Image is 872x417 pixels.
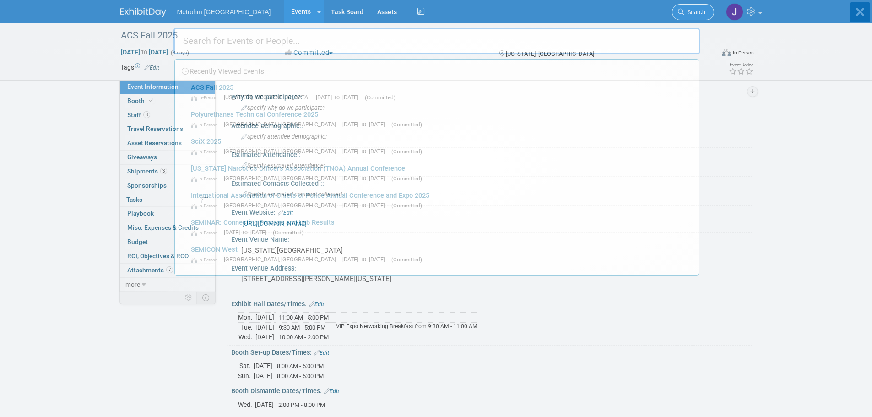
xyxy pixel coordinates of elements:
span: (Committed) [391,121,422,128]
span: [US_STATE], [GEOGRAPHIC_DATA] [224,94,314,101]
span: [GEOGRAPHIC_DATA], [GEOGRAPHIC_DATA] [224,148,341,155]
a: ACS Fall 2025 In-Person [US_STATE], [GEOGRAPHIC_DATA] [DATE] to [DATE] (Committed) [186,79,694,106]
span: [GEOGRAPHIC_DATA], [GEOGRAPHIC_DATA] [224,175,341,182]
span: [GEOGRAPHIC_DATA], [GEOGRAPHIC_DATA] [224,121,341,128]
a: International Association of Chiefs of Police Annual Conference and Expo 2025 In-Person [GEOGRAPH... [186,187,694,214]
span: In-Person [191,176,222,182]
span: (Committed) [273,229,303,236]
span: [DATE] to [DATE] [342,121,390,128]
span: [GEOGRAPHIC_DATA], [GEOGRAPHIC_DATA] [224,202,341,209]
span: (Committed) [391,202,422,209]
span: In-Person [191,122,222,128]
span: [DATE] to [DATE] [342,202,390,209]
span: (Committed) [391,256,422,263]
span: In-Person [191,95,222,101]
span: In-Person [191,257,222,263]
span: [DATE] to [DATE] [342,175,390,182]
span: [DATE] to [DATE] [342,148,390,155]
span: In-Person [191,203,222,209]
span: (Committed) [365,94,395,101]
a: SEMINAR: Connecting Process and Lab Results In-Person [DATE] to [DATE] (Committed) [186,214,694,241]
span: [DATE] to [DATE] [342,256,390,263]
div: Recently Viewed Events: [179,60,694,79]
a: SEMICON West In-Person [GEOGRAPHIC_DATA], [GEOGRAPHIC_DATA] [DATE] to [DATE] (Committed) [186,241,694,268]
span: (Committed) [391,175,422,182]
a: SciX 2025 In-Person [GEOGRAPHIC_DATA], [GEOGRAPHIC_DATA] [DATE] to [DATE] (Committed) [186,133,694,160]
input: Search for Events or People... [173,28,700,54]
span: [DATE] to [DATE] [224,229,271,236]
span: [GEOGRAPHIC_DATA], [GEOGRAPHIC_DATA] [224,256,341,263]
span: [DATE] to [DATE] [316,94,363,101]
span: (Committed) [391,148,422,155]
span: In-Person [191,230,222,236]
span: In-Person [191,149,222,155]
a: Polyurethanes Technical Conference 2025 In-Person [GEOGRAPHIC_DATA], [GEOGRAPHIC_DATA] [DATE] to ... [186,106,694,133]
a: [US_STATE] Narcotics Officer's Association (TNOA) Annual Conference In-Person [GEOGRAPHIC_DATA], ... [186,160,694,187]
